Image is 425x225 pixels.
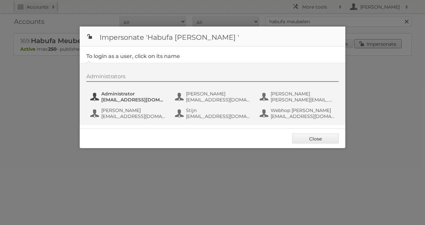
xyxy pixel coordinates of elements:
span: [PERSON_NAME] [186,91,250,97]
span: Administrator [101,91,166,97]
button: [PERSON_NAME] [EMAIL_ADDRESS][DOMAIN_NAME] [174,90,252,103]
span: [EMAIL_ADDRESS][DOMAIN_NAME] [101,97,166,103]
button: [PERSON_NAME] [EMAIL_ADDRESS][DOMAIN_NAME] [90,107,168,120]
a: Close [292,134,339,143]
span: [PERSON_NAME] [271,91,335,97]
span: [EMAIL_ADDRESS][DOMAIN_NAME] [186,113,250,119]
h1: Impersonate 'Habufa [PERSON_NAME] ' [80,27,345,46]
span: [EMAIL_ADDRESS][DOMAIN_NAME] [101,113,166,119]
span: Webhop [PERSON_NAME] [271,107,335,113]
span: [EMAIL_ADDRESS][DOMAIN_NAME] [186,97,250,103]
span: [PERSON_NAME][EMAIL_ADDRESS][DOMAIN_NAME] [271,97,335,103]
span: [EMAIL_ADDRESS][DOMAIN_NAME] [271,113,335,119]
button: Stijn [EMAIL_ADDRESS][DOMAIN_NAME] [174,107,252,120]
span: [PERSON_NAME] [101,107,166,113]
span: Stijn [186,107,250,113]
button: Webhop [PERSON_NAME] [EMAIL_ADDRESS][DOMAIN_NAME] [259,107,337,120]
legend: To login as a user, click on its name [86,53,180,59]
div: Administrators [86,73,339,82]
button: Administrator [EMAIL_ADDRESS][DOMAIN_NAME] [90,90,168,103]
button: [PERSON_NAME] [PERSON_NAME][EMAIL_ADDRESS][DOMAIN_NAME] [259,90,337,103]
